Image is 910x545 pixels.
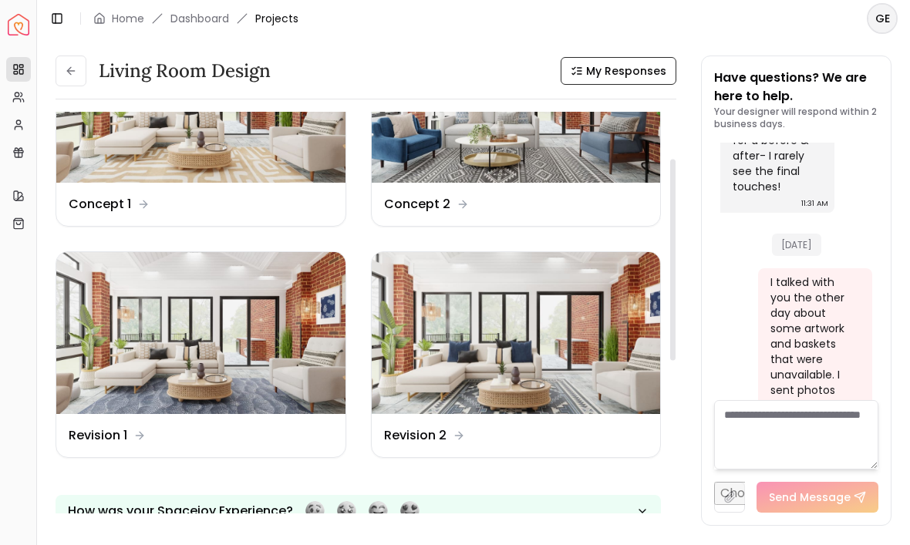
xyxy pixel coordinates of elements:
dd: Concept 2 [384,195,450,214]
dd: Concept 1 [69,195,131,214]
dd: Revision 2 [384,426,447,445]
a: Dashboard [170,11,229,26]
span: My Responses [586,63,666,79]
a: Spacejoy [8,14,29,35]
img: Revision 1 [56,252,345,415]
button: How was your Spacejoy Experience?Feeling terribleFeeling badFeeling goodFeeling awesome [56,495,661,526]
dd: Revision 1 [69,426,127,445]
a: Home [112,11,144,26]
span: [DATE] [772,234,821,256]
span: GE [868,5,896,32]
a: Revision 2Revision 2 [371,251,662,459]
button: My Responses [561,57,676,85]
h3: Living Room Design [99,59,271,83]
a: Concept 1Concept 1 [56,19,346,227]
span: Projects [255,11,298,26]
button: GE [867,3,898,34]
p: Your designer will respond within 2 business days. [714,106,878,130]
img: Revision 2 [372,252,661,415]
a: Revision 1Revision 1 [56,251,346,459]
p: Have questions? We are here to help. [714,69,878,106]
img: Spacejoy Logo [8,14,29,35]
p: How was your Spacejoy Experience? [68,502,293,520]
nav: breadcrumb [93,11,298,26]
div: 11:31 AM [801,196,828,211]
a: Concept 2Concept 2 [371,19,662,227]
